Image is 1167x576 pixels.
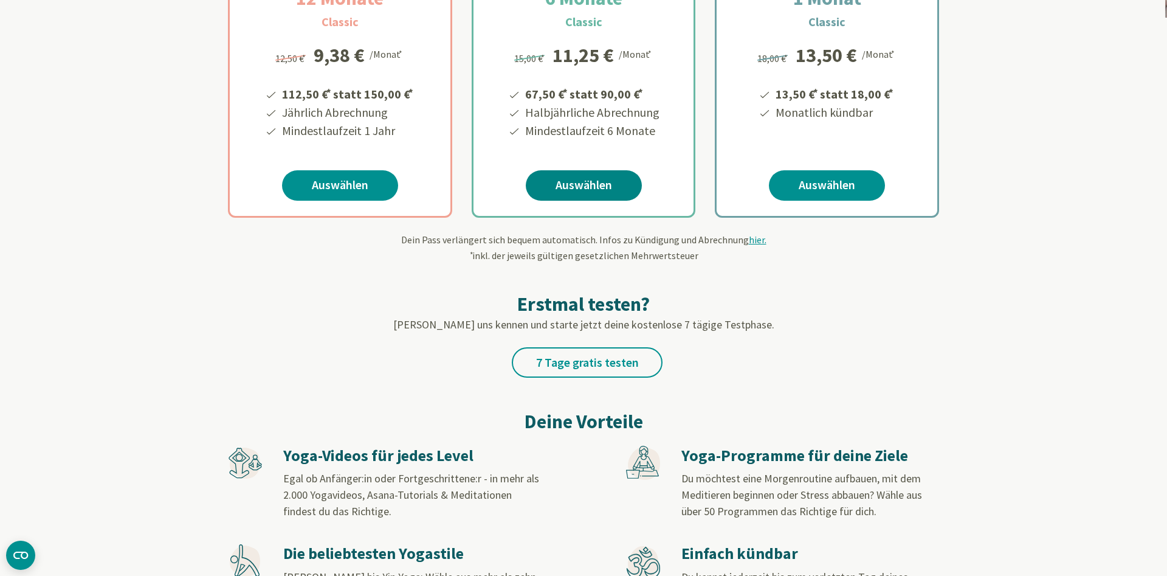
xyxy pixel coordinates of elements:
[553,46,614,65] div: 11,25 €
[283,544,540,564] h3: Die beliebtesten Yogastile
[619,46,653,61] div: /Monat
[523,103,659,122] li: Halbjährliche Abrechnung
[283,446,540,466] h3: Yoga-Videos für jedes Level
[523,83,659,103] li: 67,50 € statt 90,00 €
[565,13,602,31] h3: Classic
[283,471,539,518] span: Egal ob Anfänger:in oder Fortgeschrittene:r - in mehr als 2.000 Yogavideos, Asana-Tutorials & Med...
[514,52,546,64] span: 15,00 €
[769,170,885,201] a: Auswählen
[228,292,939,316] h2: Erstmal testen?
[280,122,415,140] li: Mindestlaufzeit 1 Jahr
[228,232,939,263] div: Dein Pass verlängert sich bequem automatisch. Infos zu Kündigung und Abrechnung
[322,13,359,31] h3: Classic
[228,407,939,436] h2: Deine Vorteile
[6,541,35,570] button: CMP-Widget öffnen
[314,46,365,65] div: 9,38 €
[280,103,415,122] li: Jährlich Abrechnung
[681,446,938,466] h3: Yoga-Programme für deine Ziele
[512,347,663,378] a: 7 Tage gratis testen
[280,83,415,103] li: 112,50 € statt 150,00 €
[681,544,938,564] h3: Einfach kündbar
[469,249,698,262] span: inkl. der jeweils gültigen gesetzlichen Mehrwertsteuer
[862,46,897,61] div: /Monat
[796,46,857,65] div: 13,50 €
[228,316,939,333] p: [PERSON_NAME] uns kennen und starte jetzt deine kostenlose 7 tägige Testphase.
[774,83,895,103] li: 13,50 € statt 18,00 €
[681,471,922,518] span: Du möchtest eine Morgenroutine aufbauen, mit dem Meditieren beginnen oder Stress abbauen? Wähle a...
[523,122,659,140] li: Mindestlaufzeit 6 Monate
[749,234,766,246] span: hier.
[774,103,895,122] li: Monatlich kündbar
[282,170,398,201] a: Auswählen
[808,13,845,31] h3: Classic
[275,52,308,64] span: 12,50 €
[370,46,404,61] div: /Monat
[526,170,642,201] a: Auswählen
[757,52,790,64] span: 18,00 €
